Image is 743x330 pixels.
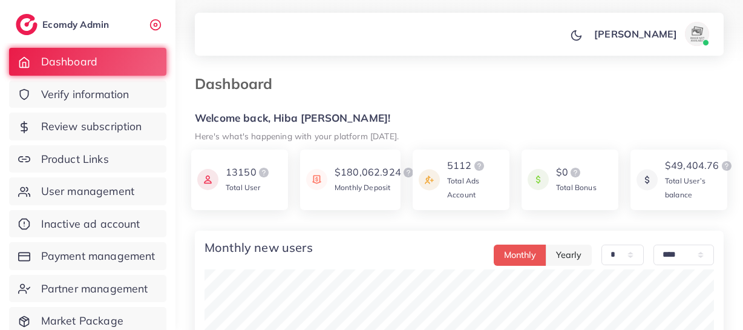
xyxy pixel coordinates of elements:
p: [PERSON_NAME] [594,27,677,41]
img: icon payment [306,165,327,194]
img: avatar [685,22,709,46]
button: Monthly [494,245,546,266]
span: Monthly Deposit [335,183,390,192]
h2: Ecomdy Admin [42,19,112,30]
img: icon payment [419,159,440,201]
a: Product Links [9,145,166,173]
h5: Welcome back, Hiba [PERSON_NAME]! [195,112,724,125]
a: Inactive ad account [9,210,166,238]
a: Dashboard [9,48,166,76]
a: Verify information [9,81,166,108]
h3: Dashboard [195,75,282,93]
h4: Monthly new users [205,240,313,255]
span: Dashboard [41,54,97,70]
span: Review subscription [41,119,142,134]
button: Yearly [546,245,592,266]
span: Total User [226,183,261,192]
img: icon payment [197,165,218,194]
span: Partner management [41,281,148,297]
span: Total Ads Account [447,176,479,199]
img: logo [16,14,38,35]
span: Payment management [41,248,155,264]
img: icon payment [637,159,658,201]
a: logoEcomdy Admin [16,14,112,35]
img: logo [257,165,271,180]
a: Review subscription [9,113,166,140]
img: logo [719,159,734,173]
div: $180,062.924 [335,165,416,180]
a: [PERSON_NAME]avatar [588,22,714,46]
span: Verify information [41,87,129,102]
a: User management [9,177,166,205]
span: Market Package [41,313,123,329]
small: Here's what's happening with your platform [DATE]. [195,131,399,141]
img: logo [568,165,583,180]
span: Total Bonus [556,183,597,192]
span: Product Links [41,151,109,167]
a: Payment management [9,242,166,270]
img: icon payment [528,165,549,194]
span: User management [41,183,134,199]
div: $49,404.76 [665,159,734,173]
span: Total User’s balance [665,176,705,199]
img: logo [472,159,486,173]
img: logo [401,165,416,180]
div: $0 [556,165,597,180]
a: Partner management [9,275,166,303]
span: Inactive ad account [41,216,140,232]
div: 13150 [226,165,271,180]
div: 5112 [447,159,503,173]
